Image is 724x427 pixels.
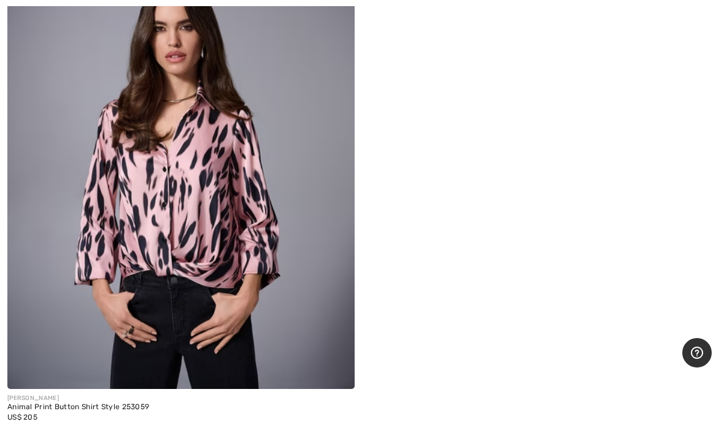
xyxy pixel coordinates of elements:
[7,413,37,421] span: US$ 205
[7,394,355,403] div: [PERSON_NAME]
[7,403,355,412] div: Animal Print Button Shirt Style 253059
[682,338,712,369] iframe: Opens a widget where you can find more information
